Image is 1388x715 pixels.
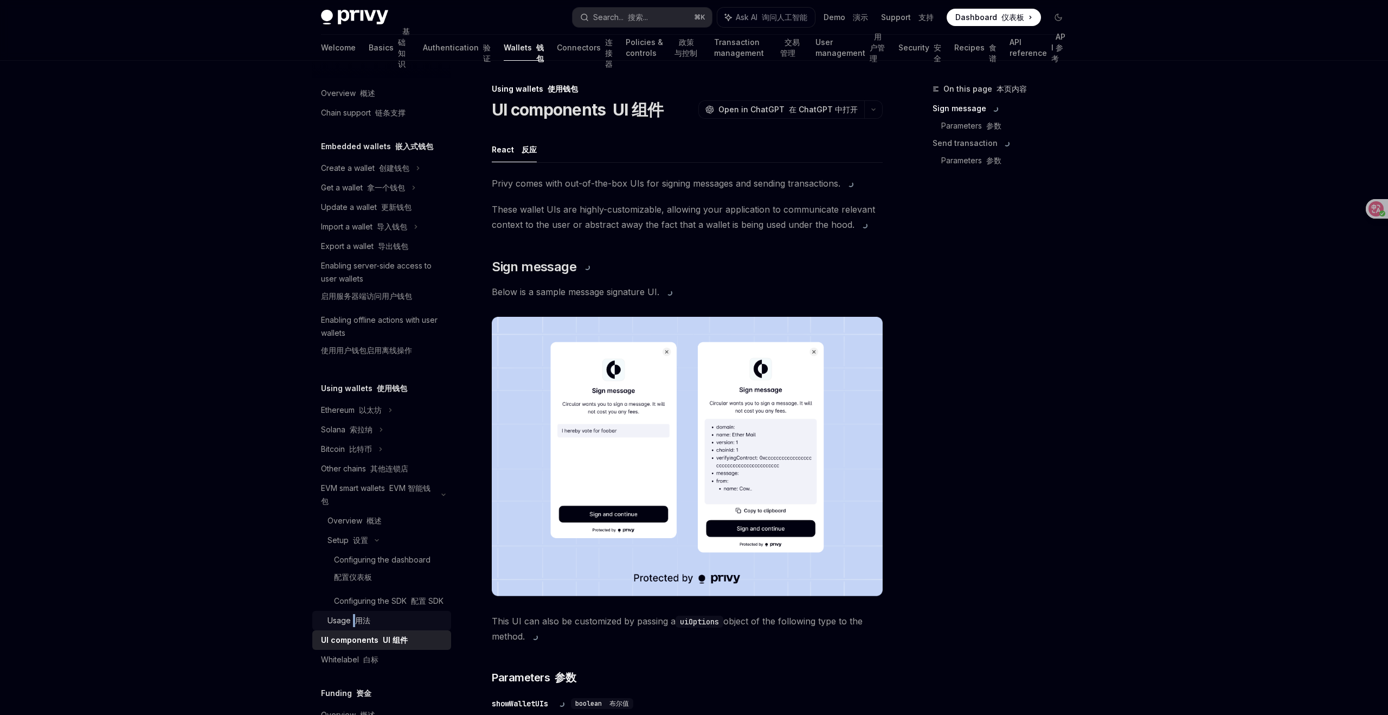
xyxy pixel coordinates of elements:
[941,117,1076,135] a: Parameters 参数
[312,237,451,256] a: Export a wallet 导出钱包
[312,197,451,217] a: Update a wallet 更新钱包
[321,140,433,153] h5: Embedded wallets
[334,595,444,608] div: Configuring the SDK
[492,698,567,709] div: showWalletUIs
[762,12,807,22] font: 询问人工智能
[789,105,858,114] font: 在 ChatGPT 中打开
[321,35,356,61] a: Welcome
[492,202,883,232] span: These wallet UIs are highly-customizable, allowing your application to communicate relevant conte...
[736,12,807,23] span: Ask AI
[321,87,375,100] div: Overview
[941,152,1076,169] a: Parameters 参数
[378,241,408,251] font: 导出钱包
[321,404,382,417] div: Ethereum
[327,614,370,627] div: Usage
[312,650,451,669] a: Whitelabel 白标
[363,655,378,664] font: 白标
[815,35,885,61] a: User management 用户管理
[312,611,451,630] a: Usage 用法
[327,534,368,547] div: Setup
[575,699,629,708] span: boolean
[321,106,406,119] div: Chain support
[989,43,997,63] font: 食谱
[312,630,451,650] a: UI components UI 组件
[312,256,451,310] a: Enabling server-side access to user wallets启用服务器端访问用户钱包
[321,201,412,214] div: Update a wallet
[321,314,445,361] div: Enabling offline actions with user wallets
[359,405,382,414] font: 以太坊
[918,12,934,22] font: 支持
[321,482,435,508] div: EVM smart wallets
[379,163,409,173] font: 创建钱包
[997,84,1027,93] font: 本页内容
[334,572,372,582] font: 配置仪表板
[367,516,382,525] font: 概述
[717,8,815,27] button: Ask AI 询问人工智能
[398,27,410,68] font: 基础知识
[954,35,997,61] a: Recipes 食谱
[312,459,451,478] a: Other chains 其他连锁店
[377,384,407,393] font: 使用钱包
[353,535,368,545] font: 设置
[1051,32,1065,63] font: API 参考
[694,13,705,22] span: ⌘ K
[714,35,802,61] a: Transaction management 交易管理
[492,284,883,299] span: Below is a sample message signature UI.
[881,12,934,23] a: Support 支持
[312,591,451,611] a: Configuring the SDK 配置 SDK
[375,108,406,117] font: 链条支撑
[383,635,408,644] font: UI 组件
[312,84,451,103] a: Overview 概述
[321,10,388,25] img: dark logo
[492,84,883,94] div: Using wallets
[483,43,491,63] font: 验证
[492,614,883,644] span: This UI can also be customized by passing a object of the following type to the method.
[555,671,576,684] font: 参数
[377,222,407,231] font: 导入钱包
[718,104,858,115] span: Open in ChatGPT
[492,100,663,119] h1: UI components
[334,553,430,588] div: Configuring the dashboard
[492,317,883,596] img: images/Sign.png
[492,176,883,191] span: Privy comes with out-of-the-box UIs for signing messages and sending transactions.
[321,181,405,194] div: Get a wallet
[321,162,409,175] div: Create a wallet
[676,616,723,628] code: uiOptions
[933,135,1076,152] a: Send transaction
[609,699,629,708] font: 布尔值
[605,37,613,68] font: 连接器
[898,35,941,61] a: Security 安全
[613,100,663,119] font: UI 组件
[312,103,451,123] a: Chain support 链条支撑
[593,11,648,24] div: Search...
[349,444,372,454] font: 比特币
[853,12,868,22] font: 演示
[674,37,697,58] font: 政策与控制
[321,462,408,475] div: Other chains
[312,550,451,591] a: Configuring the dashboard配置仪表板
[395,142,433,151] font: 嵌入式钱包
[321,653,378,666] div: Whitelabel
[986,156,1001,165] font: 参数
[947,9,1041,26] a: Dashboard 仪表板
[381,202,412,212] font: 更新钱包
[321,687,371,700] h5: Funding
[492,670,576,685] span: Parameters
[626,35,701,61] a: Policies & controls 政策与控制
[321,423,372,436] div: Solana
[628,12,648,22] font: 搜索...
[321,291,412,301] font: 启用服务器端访问用户钱包
[870,32,885,63] font: 用户管理
[321,240,408,253] div: Export a wallet
[933,100,1076,117] a: Sign message
[321,220,407,233] div: Import a wallet
[423,35,491,61] a: Authentication 验证
[321,634,408,647] div: UI components
[411,596,444,605] font: 配置 SDK
[492,137,537,162] button: React 反应
[367,183,405,192] font: 拿一个钱包
[312,310,451,365] a: Enabling offline actions with user wallets使用用户钱包启用离线操作
[356,688,371,698] font: 资金
[1010,35,1067,61] a: API reference API 参考
[350,425,372,434] font: 索拉纳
